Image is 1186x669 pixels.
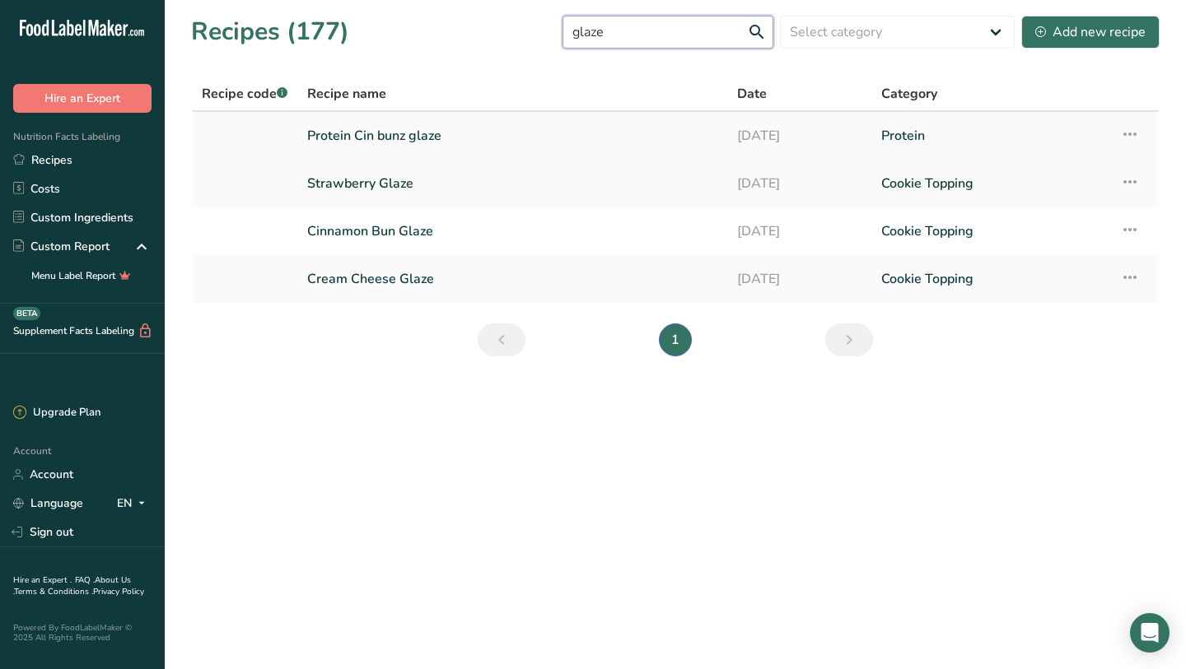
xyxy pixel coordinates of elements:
a: Next page [825,323,873,356]
a: Cookie Topping [881,262,1101,296]
a: [DATE] [737,118,861,153]
span: Date [737,84,767,104]
a: Protein Cin bunz glaze [307,118,717,153]
span: Recipe name [307,84,386,104]
a: [DATE] [737,262,861,296]
div: BETA [13,307,40,320]
h1: Recipes (177) [191,13,349,50]
div: Custom Report [13,238,110,255]
div: Open Intercom Messenger [1130,613,1170,653]
a: [DATE] [737,166,861,201]
button: Hire an Expert [13,84,152,113]
a: Privacy Policy [93,586,144,597]
a: Cookie Topping [881,166,1101,201]
a: FAQ . [75,574,95,586]
a: Strawberry Glaze [307,166,717,201]
span: Category [881,84,937,104]
a: Cookie Topping [881,214,1101,249]
a: Cinnamon Bun Glaze [307,214,717,249]
a: Hire an Expert . [13,574,72,586]
a: About Us . [13,574,131,597]
div: EN [117,494,152,513]
a: Protein [881,118,1101,153]
div: Add new recipe [1035,22,1146,42]
div: Powered By FoodLabelMaker © 2025 All Rights Reserved [13,623,152,643]
input: Search for recipe [563,16,773,49]
a: Terms & Conditions . [14,586,93,597]
a: [DATE] [737,214,861,249]
div: Upgrade Plan [13,405,100,421]
button: Add new recipe [1021,16,1160,49]
a: Language [13,489,83,518]
a: Cream Cheese Glaze [307,262,717,296]
span: Recipe code [202,85,287,103]
a: Previous page [478,323,525,356]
